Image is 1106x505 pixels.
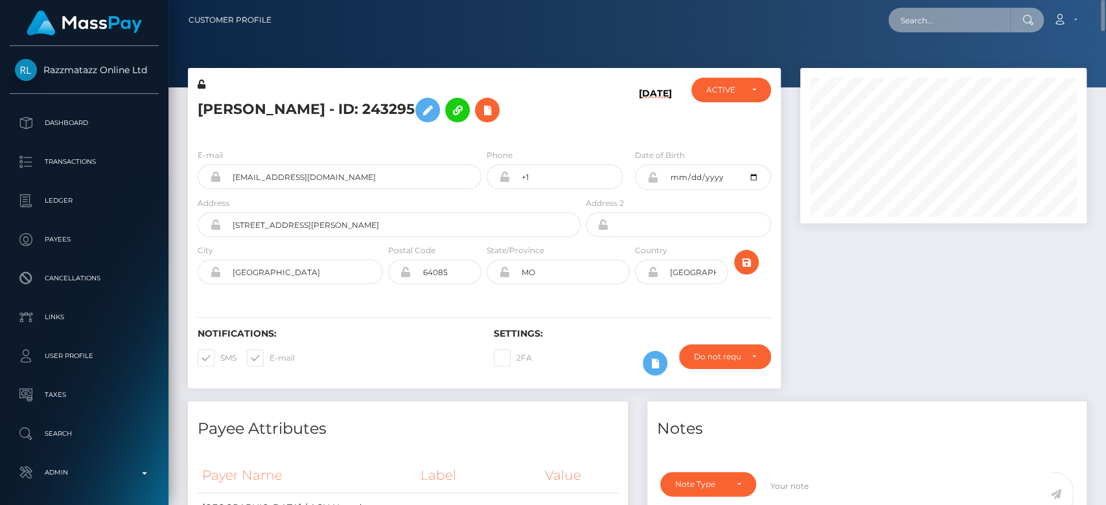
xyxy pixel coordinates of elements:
label: State/Province [487,245,544,256]
a: Admin [10,456,159,489]
div: ACTIVE [706,85,741,95]
button: ACTIVE [691,78,770,102]
input: Search... [888,8,1010,32]
p: Search [15,424,154,443]
label: E-mail [247,350,295,366]
p: Links [15,308,154,327]
label: 2FA [494,350,532,366]
h6: Settings: [494,328,770,339]
h6: Notifications: [198,328,474,339]
th: Label [416,458,540,493]
p: Cancellations [15,269,154,288]
label: Country [635,245,667,256]
h4: Payee Attributes [198,418,618,440]
button: Note Type [660,472,756,497]
a: Customer Profile [189,6,271,34]
p: Payees [15,230,154,249]
h6: [DATE] [639,88,672,133]
div: Note Type [675,479,726,489]
a: User Profile [10,340,159,372]
p: User Profile [15,346,154,366]
h5: [PERSON_NAME] - ID: 243295 [198,91,573,129]
h4: Notes [657,418,1077,440]
th: Value [540,458,618,493]
a: Taxes [10,379,159,411]
p: Transactions [15,152,154,172]
div: Do not require [694,352,741,362]
label: Postal Code [388,245,435,256]
a: Search [10,418,159,450]
a: Ledger [10,185,159,217]
span: Razzmatazz Online Ltd [10,64,159,76]
label: SMS [198,350,236,366]
label: Date of Birth [635,150,685,161]
img: Razzmatazz Online Ltd [15,59,37,81]
label: Phone [487,150,513,161]
p: Taxes [15,385,154,405]
a: Links [10,301,159,333]
p: Ledger [15,191,154,210]
label: Address 2 [586,197,624,209]
p: Admin [15,463,154,482]
a: Payees [10,223,159,256]
img: MassPay Logo [27,10,142,36]
a: Dashboard [10,107,159,139]
p: Dashboard [15,113,154,133]
a: Transactions [10,146,159,178]
a: Cancellations [10,262,159,295]
label: Address [198,197,229,209]
button: Do not require [679,344,770,369]
label: City [198,245,213,256]
label: E-mail [198,150,223,161]
th: Payer Name [198,458,416,493]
